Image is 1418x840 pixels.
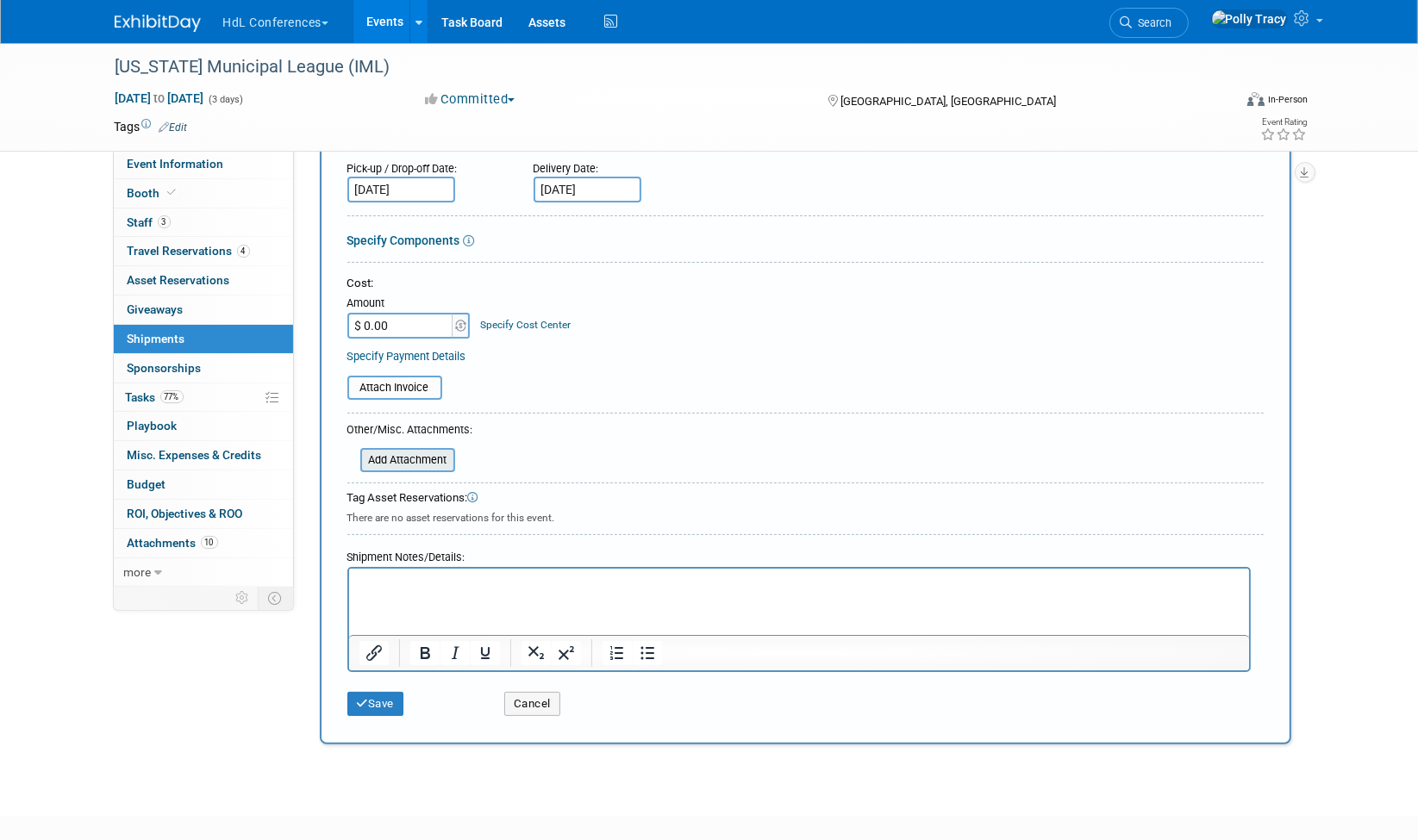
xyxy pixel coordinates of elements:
button: Subscript [521,641,550,665]
span: Asset Reservations [128,273,230,287]
a: Staff3 [114,208,293,237]
span: Travel Reservations [128,244,250,258]
button: Italic [440,641,469,665]
a: Attachments10 [114,529,293,557]
span: Attachments [128,536,218,550]
i: Booth reservation complete [168,188,177,197]
a: Event Information [114,150,293,178]
button: Insert/edit link [359,641,389,665]
button: Bold [409,641,439,665]
span: 4 [237,245,250,258]
img: ExhibitDay [115,15,201,32]
div: Shipment Notes/Details: [347,542,1251,567]
div: Amount [347,296,472,313]
a: Specify Components [347,233,460,247]
span: 10 [201,536,218,549]
div: Delivery Date: [534,153,743,177]
a: Playbook [114,412,293,440]
span: Sponsorships [128,361,202,375]
span: ROI, Objectives & ROO [128,507,243,520]
div: Event Rating [1260,118,1307,127]
a: Specify Payment Details [347,350,466,363]
button: Cancel [504,692,560,716]
button: Committed [419,90,522,109]
span: Budget [128,477,166,491]
span: Shipments [128,332,185,345]
button: Save [347,692,404,716]
div: In-Person [1267,93,1308,106]
span: Staff [128,215,171,229]
a: Budget [114,470,293,499]
button: Superscript [551,641,580,665]
a: Specify Cost Center [480,319,571,331]
button: Numbered list [602,641,631,665]
span: Booth [128,186,180,200]
span: [GEOGRAPHIC_DATA], [GEOGRAPHIC_DATA] [840,95,1056,108]
span: 77% [160,390,184,403]
span: more [124,565,152,579]
button: Underline [470,641,499,665]
span: 3 [158,215,171,228]
div: There are no asset reservations for this event. [347,507,1264,526]
td: Personalize Event Tab Strip [228,587,259,609]
td: Tags [115,118,188,135]
div: Event Format [1131,90,1309,115]
span: Playbook [128,419,178,432]
a: Search [1109,8,1189,38]
a: Booth [114,179,293,208]
a: Misc. Expenses & Credits [114,441,293,470]
span: Tasks [126,390,184,404]
a: Shipments [114,325,293,353]
a: Sponsorships [114,354,293,383]
a: Giveaways [114,296,293,324]
div: Tag Asset Reservations: [347,490,1264,507]
div: [US_STATE] Municipal League (IML) [109,52,1207,83]
a: Tasks77% [114,383,293,412]
button: Bullet list [632,641,661,665]
span: (3 days) [208,94,244,105]
div: Pick-up / Drop-off Date: [347,153,508,177]
span: Giveaways [128,302,184,316]
span: to [152,91,168,105]
td: Toggle Event Tabs [258,587,293,609]
div: Other/Misc. Attachments: [347,422,473,442]
span: Event Information [128,157,224,171]
span: [DATE] [DATE] [115,90,205,106]
img: Polly Tracy [1211,9,1288,28]
a: more [114,558,293,587]
span: Search [1133,16,1172,29]
div: Cost: [347,276,1264,292]
a: Travel Reservations4 [114,237,293,265]
span: Misc. Expenses & Credits [128,448,262,462]
img: Format-Inperson.png [1247,92,1265,106]
a: Asset Reservations [114,266,293,295]
a: Edit [159,121,188,134]
iframe: Rich Text Area [349,569,1249,635]
a: ROI, Objectives & ROO [114,500,293,528]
